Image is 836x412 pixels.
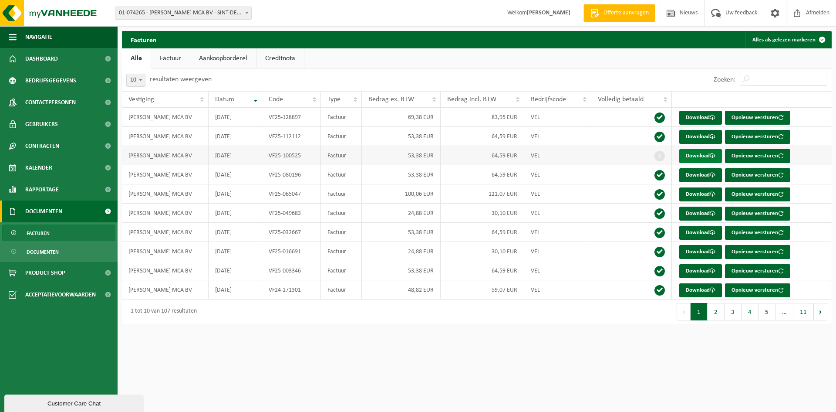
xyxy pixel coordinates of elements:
td: [PERSON_NAME] MCA BV [122,242,209,261]
td: 30,10 EUR [441,242,524,261]
span: 01-074265 - VANDEPUTTE MCA BV - SINT-DENIJS [115,7,252,20]
td: [DATE] [209,280,262,300]
td: 53,38 EUR [362,146,441,165]
td: 53,38 EUR [362,127,441,146]
td: 59,07 EUR [441,280,524,300]
td: 121,07 EUR [441,184,524,204]
td: VEL [524,165,591,184]
a: Download [679,111,722,125]
button: 4 [742,303,758,320]
span: 10 [126,74,145,87]
span: 01-074265 - VANDEPUTTE MCA BV - SINT-DENIJS [115,7,251,19]
td: 64,59 EUR [441,127,524,146]
strong: [PERSON_NAME] [527,10,570,16]
td: [DATE] [209,184,262,204]
td: 100,06 EUR [362,184,441,204]
span: Offerte aanvragen [601,9,651,17]
a: Download [679,207,722,221]
a: Download [679,283,722,297]
span: Vestiging [128,96,154,103]
td: [PERSON_NAME] MCA BV [122,280,209,300]
button: Previous [677,303,691,320]
td: [PERSON_NAME] MCA BV [122,127,209,146]
button: Opnieuw versturen [725,130,790,144]
td: 30,10 EUR [441,204,524,223]
td: 24,88 EUR [362,242,441,261]
td: Factuur [321,242,362,261]
td: [PERSON_NAME] MCA BV [122,184,209,204]
td: VEL [524,204,591,223]
td: [DATE] [209,223,262,242]
td: VEL [524,242,591,261]
span: Documenten [27,244,59,260]
label: resultaten weergeven [150,76,212,83]
span: Datum [215,96,234,103]
span: Documenten [25,201,62,222]
td: VF25-016691 [262,242,321,261]
a: Alle [122,48,151,68]
td: 53,38 EUR [362,223,441,242]
span: 10 [127,74,145,86]
button: Next [814,303,827,320]
span: Contactpersonen [25,92,76,113]
td: Factuur [321,280,362,300]
span: Rapportage [25,179,59,201]
div: 1 tot 10 van 107 resultaten [126,304,197,320]
span: Bedrag incl. BTW [447,96,496,103]
td: 69,38 EUR [362,108,441,127]
td: VF25-049683 [262,204,321,223]
td: [DATE] [209,108,262,127]
td: [DATE] [209,204,262,223]
td: VEL [524,280,591,300]
td: VEL [524,184,591,204]
a: Download [679,264,722,278]
td: VF25-032667 [262,223,321,242]
span: Contracten [25,135,59,157]
td: [PERSON_NAME] MCA BV [122,108,209,127]
span: Product Shop [25,262,65,284]
td: Factuur [321,146,362,165]
td: [DATE] [209,146,262,165]
button: 5 [758,303,775,320]
a: Download [679,149,722,163]
td: [PERSON_NAME] MCA BV [122,223,209,242]
td: VEL [524,223,591,242]
span: Navigatie [25,26,52,48]
td: VF25-112112 [262,127,321,146]
td: 83,95 EUR [441,108,524,127]
td: 53,38 EUR [362,165,441,184]
td: Factuur [321,261,362,280]
span: Bedrijfsgegevens [25,70,76,92]
span: Gebruikers [25,113,58,135]
button: Opnieuw versturen [725,187,790,201]
button: Opnieuw versturen [725,168,790,182]
td: VEL [524,127,591,146]
span: Bedrijfscode [531,96,566,103]
span: Volledig betaald [598,96,644,103]
button: Opnieuw versturen [725,283,790,297]
a: Documenten [2,243,115,260]
td: VF25-065047 [262,184,321,204]
td: VF25-080196 [262,165,321,184]
span: Type [327,96,340,103]
a: Download [679,168,722,182]
td: [DATE] [209,127,262,146]
td: VF24-171301 [262,280,321,300]
td: 24,88 EUR [362,204,441,223]
a: Aankoopborderel [190,48,256,68]
td: Factuur [321,165,362,184]
span: Bedrag ex. BTW [368,96,414,103]
td: [PERSON_NAME] MCA BV [122,204,209,223]
td: 64,59 EUR [441,261,524,280]
td: [DATE] [209,242,262,261]
td: 64,59 EUR [441,165,524,184]
h2: Facturen [122,31,165,48]
label: Zoeken: [714,76,735,83]
td: Factuur [321,184,362,204]
td: 48,82 EUR [362,280,441,300]
button: Opnieuw versturen [725,207,790,221]
span: Code [269,96,283,103]
td: Factuur [321,108,362,127]
span: Kalender [25,157,52,179]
